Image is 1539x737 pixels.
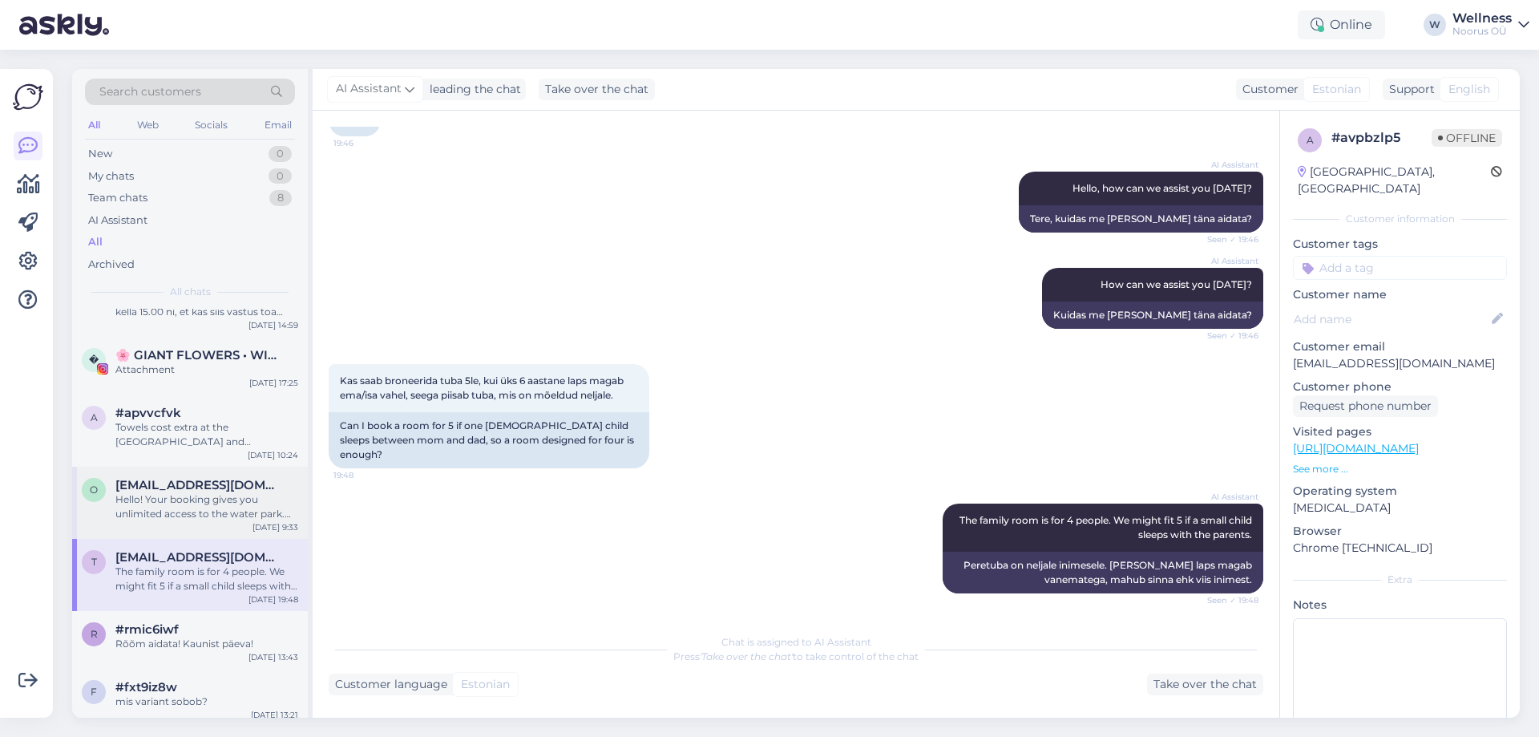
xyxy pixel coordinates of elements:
[248,651,298,663] div: [DATE] 13:43
[673,650,919,662] span: Press to take control of the chat
[88,234,103,250] div: All
[1293,395,1438,417] div: Request phone number
[248,319,298,331] div: [DATE] 14:59
[1198,330,1258,342] span: Seen ✓ 19:46
[1293,483,1507,500] p: Operating system
[1293,338,1507,355] p: Customer email
[248,449,298,461] div: [DATE] 10:24
[192,115,231,136] div: Socials
[1293,212,1507,226] div: Customer information
[91,628,98,640] span: r
[269,190,292,206] div: 8
[88,146,112,162] div: New
[1293,256,1507,280] input: Add a tag
[261,115,295,136] div: Email
[115,622,179,637] span: #rmic6iwf
[89,354,99,366] span: �
[115,420,298,449] div: Towels cost extra at the [GEOGRAPHIC_DATA] and [GEOGRAPHIC_DATA].
[1293,500,1507,516] p: [MEDICAL_DATA]
[1452,12,1529,38] a: WellnessNoorus OÜ
[1293,286,1507,303] p: Customer name
[1236,81,1299,98] div: Customer
[1307,134,1314,146] span: a
[115,637,298,651] div: Rõõm aidata! Kaunist päeva!
[91,686,97,698] span: f
[1293,573,1507,587] div: Extra
[115,348,282,362] span: 🌸 GIANT FLOWERS • WINGS • ACCESSORIES • NARVA
[721,636,871,648] span: Chat is assigned to AI Assistant
[1298,164,1491,197] div: [GEOGRAPHIC_DATA], [GEOGRAPHIC_DATA]
[115,406,181,420] span: #apvvcfvk
[1042,302,1263,329] div: Kuidas me [PERSON_NAME] täna aidata?
[134,115,162,136] div: Web
[1101,278,1252,290] span: How can we assist you [DATE]?
[269,146,292,162] div: 0
[269,168,292,184] div: 0
[700,650,793,662] i: 'Take over the chat'
[115,362,298,377] div: Attachment
[1294,310,1489,328] input: Add name
[1072,182,1252,194] span: Hello, how can we assist you [DATE]?
[1293,540,1507,557] p: Chrome [TECHNICAL_ID]
[252,521,298,533] div: [DATE] 9:33
[115,550,282,565] span: triinu.rahasala@gmail.com
[85,115,103,136] div: All
[99,83,201,100] span: Search customers
[1293,462,1507,476] p: See more ...
[1198,159,1258,171] span: AI Assistant
[249,377,298,389] div: [DATE] 17:25
[115,694,298,709] div: mis variant sobob?
[115,680,177,694] span: #fxt9iz8w
[88,257,135,273] div: Archived
[333,137,394,149] span: 19:46
[91,556,97,568] span: t
[88,213,147,229] div: AI Assistant
[1198,233,1258,245] span: Seen ✓ 19:46
[170,285,211,299] span: All chats
[1452,25,1512,38] div: Noorus OÜ
[1198,594,1258,606] span: Seen ✓ 19:48
[115,492,298,521] div: Hello! Your booking gives you unlimited access to the water park. There is no extra cost to visit...
[248,593,298,605] div: [DATE] 19:48
[88,168,134,184] div: My chats
[1298,10,1385,39] div: Online
[91,411,98,423] span: a
[1293,597,1507,613] p: Notes
[1293,355,1507,372] p: [EMAIL_ADDRESS][DOMAIN_NAME]
[1147,674,1263,695] div: Take over the chat
[340,375,626,401] span: Kas saab broneerida tuba 5le, kui üks 6 aastane laps magab ema/isa vahel, seega piisab tuba, mis ...
[539,79,655,100] div: Take over the chat
[336,80,402,98] span: AI Assistant
[1432,129,1502,147] span: Offline
[115,478,282,492] span: olesjazubik2@gmail.com
[1293,523,1507,540] p: Browser
[333,469,394,481] span: 19:48
[1293,441,1419,456] a: [URL][DOMAIN_NAME]
[1293,236,1507,253] p: Customer tags
[1331,128,1432,148] div: # avpbzlp5
[115,565,298,593] div: The family room is for 4 people. We might fit 5 if a small child sleeps with the parents.
[1424,14,1446,36] div: W
[1452,12,1512,25] div: Wellness
[1293,379,1507,395] p: Customer phone
[13,82,43,112] img: Askly Logo
[1198,491,1258,503] span: AI Assistant
[251,709,298,721] div: [DATE] 13:21
[1448,81,1490,98] span: English
[1383,81,1435,98] div: Support
[943,552,1263,593] div: Peretuba on neljale inimesele. [PERSON_NAME] laps magab vanematega, mahub sinna ehk viis inimest.
[461,676,510,693] span: Estonian
[959,514,1254,541] span: The family room is for 4 people. We might fit 5 if a small child sleeps with the parents.
[88,190,147,206] div: Team chats
[329,676,447,693] div: Customer language
[1198,255,1258,267] span: AI Assistant
[1312,81,1361,98] span: Estonian
[423,81,521,98] div: leading the chat
[90,484,98,496] span: o
[329,412,649,468] div: Can I book a room for 5 if one [DEMOGRAPHIC_DATA] child sleeps between mom and dad, so a room des...
[1019,205,1263,233] div: Tere, kuidas me [PERSON_NAME] täna aidata?
[1293,423,1507,440] p: Visited pages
